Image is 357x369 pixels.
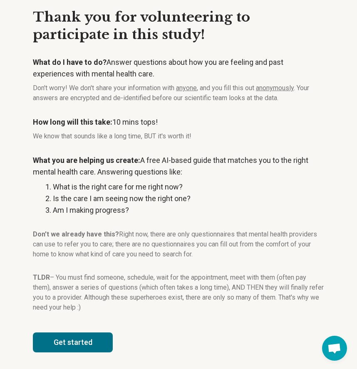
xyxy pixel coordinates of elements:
p: – You must find someone, schedule, wait for the appointment, meet with them (often pay them), ans... [33,273,324,312]
p: Don't worry! We don't share your information with , and you fill this out . Your answers are encr... [33,83,324,103]
p: Answer questions about how you are feeling and past experiences with mental health care. [33,57,324,80]
p: We know that sounds like a long time, BUT it's worth it! [33,131,324,141]
li: Is the care I am seeing now the right one? [53,193,324,204]
li: What is the right care for me right now? [53,181,324,193]
strong: What do I have to do? [33,58,107,66]
button: Get started [33,332,113,352]
p: A free AI-based guide that matches you to the right mental health care. Answering questions like: [33,155,324,178]
strong: Don't we already have this? [33,230,119,238]
strong: TLDR [33,273,50,281]
div: Open chat [322,336,347,361]
p: 10 mins tops! [33,116,324,128]
strong: How long will this take: [33,118,112,126]
span: anyone [176,84,197,92]
li: Am I making progress? [53,204,324,216]
strong: What you are helping us create: [33,156,140,165]
h3: Thank you for volunteering to participate in this study! [33,9,324,43]
p: Right now, there are only questionnaires that mental health providers can use to refer you to car... [33,229,324,259]
span: anonymously [256,84,294,92]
